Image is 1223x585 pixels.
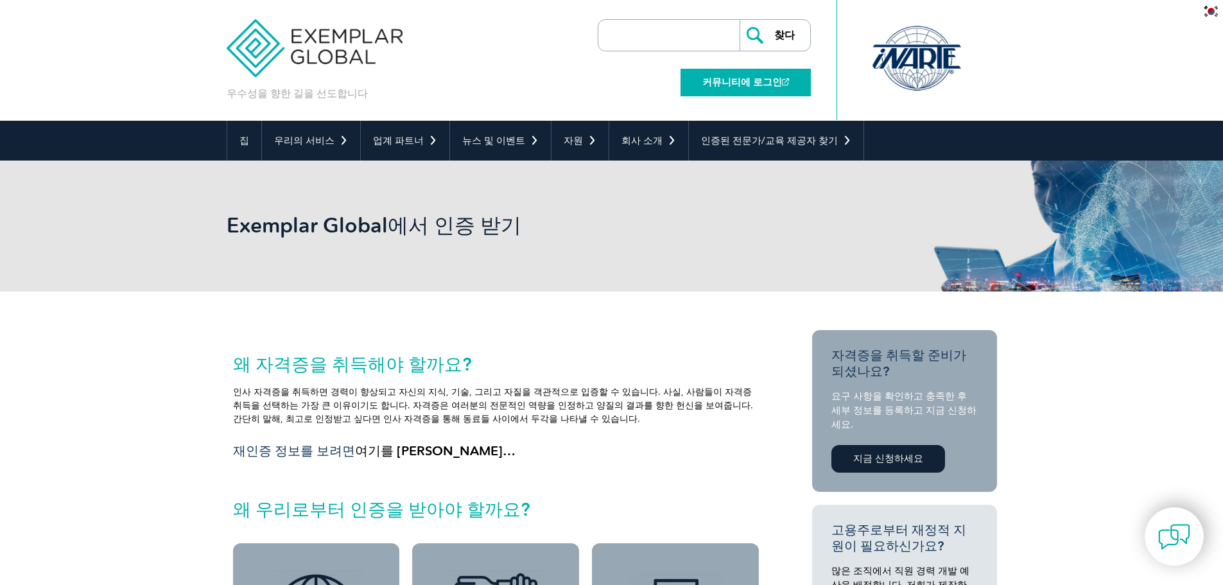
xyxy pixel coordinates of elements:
a: 인증된 전문가/교육 제공자 찾기 [689,121,863,161]
a: 커뮤니티에 로그인 [681,69,811,96]
font: 업계 파트너 [373,135,424,146]
a: 업계 파트너 [361,121,449,161]
font: 우수성을 향한 길을 선도합니다 [227,87,368,100]
font: 커뮤니티에 로그인 [702,76,782,88]
input: 찾다 [740,20,810,51]
a: 회사 소개 [609,121,688,161]
a: 자원 [551,121,609,161]
font: 자격증을 취득할 준비가 되셨나요? [831,347,966,379]
font: 요구 사항을 확인하고 충족한 후 세부 정보를 등록하고 지금 신청하세요. [831,390,976,430]
font: 인증된 전문가/교육 제공자 찾기 [701,135,838,146]
font: 왜 자격증을 취득해야 할까요? [233,353,472,375]
font: Exemplar Global에서 인증 받기 [227,213,521,238]
img: contact-chat.png [1158,521,1190,553]
font: 고용주로부터 재정적 지원이 필요하신가요? [831,522,966,554]
font: 지금 신청하세요 [853,453,923,464]
font: 인사 자격증을 취득하면 경력이 향상되고 자신의 지식, 기술, 그리고 자질을 객관적으로 입증할 수 있습니다. 사실, 사람들이 자격증 취득을 선택하는 가장 큰 이유이기도 합니다.... [233,387,753,424]
font: 뉴스 및 이벤트 [462,135,525,146]
font: 왜 우리로부터 인증을 받아야 할까요? [233,498,530,520]
a: 집 [227,121,261,161]
font: 회사 소개 [621,135,663,146]
font: 우리의 서비스 [274,135,334,146]
a: 여기를 [PERSON_NAME]… [355,443,516,458]
img: open_square.png [782,78,789,85]
img: ko [1203,5,1219,17]
a: 지금 신청하세요 [831,445,945,473]
a: 우리의 서비스 [262,121,360,161]
font: 재인증 정보를 보려면 [233,443,355,458]
font: 자원 [564,135,583,146]
a: 뉴스 및 이벤트 [450,121,551,161]
font: 집 [239,135,249,146]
